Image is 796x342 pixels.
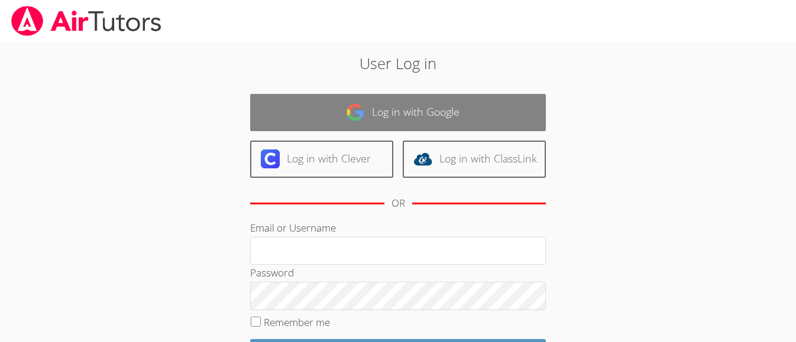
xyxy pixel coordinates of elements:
img: classlink-logo-d6bb404cc1216ec64c9a2012d9dc4662098be43eaf13dc465df04b49fa7ab582.svg [413,149,432,168]
img: clever-logo-6eab21bc6e7a338710f1a6ff85c0baf02591cd810cc4098c63d3a4b26e2feb20.svg [261,149,280,168]
label: Password [250,266,294,279]
img: airtutors_banner-c4298cdbf04f3fff15de1276eac7730deb9818008684d7c2e4769d2f7ddbe033.png [10,6,163,36]
div: OR [391,195,405,212]
h2: User Log in [183,52,613,74]
img: google-logo-50288ca7cdecda66e5e0955fdab243c47b7ad437acaf1139b6f446037453330a.svg [346,103,365,122]
a: Log in with Clever [250,141,393,178]
a: Log in with ClassLink [403,141,546,178]
label: Remember me [264,315,330,329]
label: Email or Username [250,221,336,234]
a: Log in with Google [250,94,546,131]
